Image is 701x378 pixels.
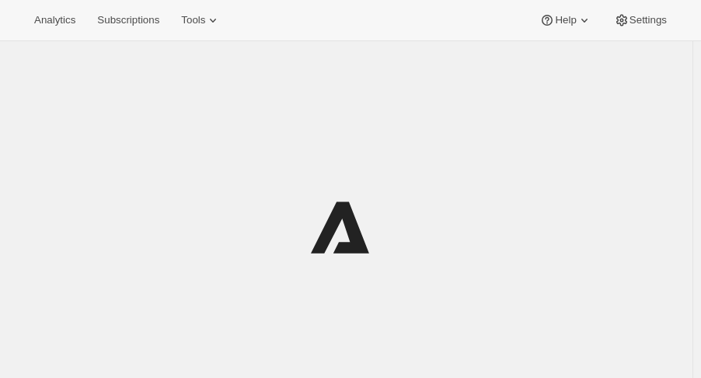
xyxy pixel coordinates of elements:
span: Settings [630,14,667,26]
span: Tools [181,14,205,26]
button: Subscriptions [88,9,169,31]
span: Help [555,14,576,26]
button: Analytics [25,9,85,31]
button: Tools [172,9,230,31]
button: Settings [605,9,676,31]
span: Subscriptions [97,14,159,26]
span: Analytics [34,14,75,26]
button: Help [530,9,601,31]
